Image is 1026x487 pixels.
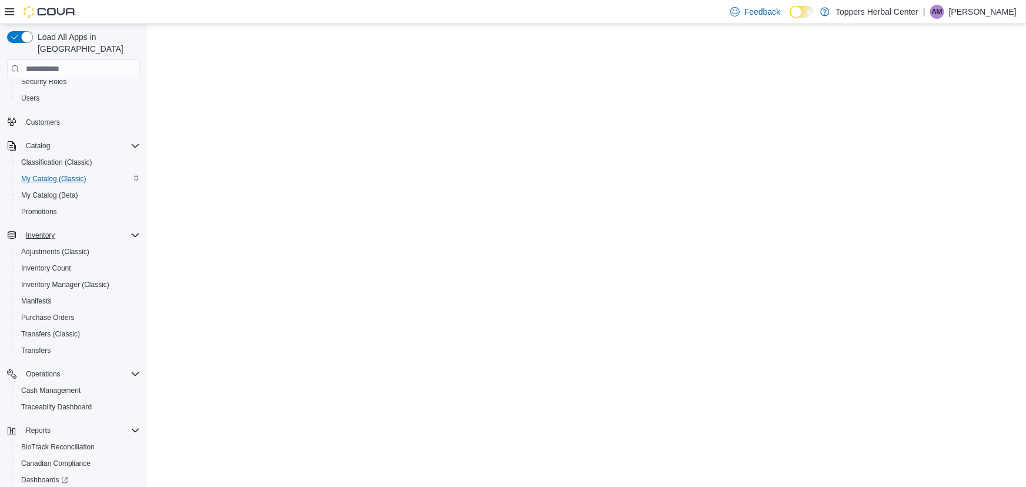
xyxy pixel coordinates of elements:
[16,383,85,398] a: Cash Management
[835,5,918,19] p: Toppers Herbal Center
[21,228,59,242] button: Inventory
[21,158,92,167] span: Classification (Classic)
[16,91,44,105] a: Users
[790,18,790,19] span: Dark Mode
[930,5,944,19] div: Audrey Murphy
[16,400,96,414] a: Traceabilty Dashboard
[21,367,140,381] span: Operations
[12,171,145,187] button: My Catalog (Classic)
[21,139,140,153] span: Catalog
[21,296,51,306] span: Manifests
[12,90,145,106] button: Users
[21,139,55,153] button: Catalog
[21,207,57,216] span: Promotions
[16,456,95,471] a: Canadian Compliance
[12,309,145,326] button: Purchase Orders
[21,228,140,242] span: Inventory
[16,188,140,202] span: My Catalog (Beta)
[21,174,86,184] span: My Catalog (Classic)
[16,294,56,308] a: Manifests
[16,75,71,89] a: Security Roles
[12,326,145,342] button: Transfers (Classic)
[16,245,94,259] a: Adjustments (Classic)
[21,115,140,129] span: Customers
[24,6,76,18] img: Cova
[2,366,145,382] button: Operations
[16,278,114,292] a: Inventory Manager (Classic)
[16,205,62,219] a: Promotions
[26,118,60,127] span: Customers
[16,327,85,341] a: Transfers (Classic)
[16,155,97,169] a: Classification (Classic)
[16,245,140,259] span: Adjustments (Classic)
[16,294,140,308] span: Manifests
[16,278,140,292] span: Inventory Manager (Classic)
[16,440,99,454] a: BioTrack Reconciliation
[21,263,71,273] span: Inventory Count
[21,115,65,129] a: Customers
[21,94,39,103] span: Users
[12,455,145,472] button: Canadian Compliance
[26,369,61,379] span: Operations
[33,31,140,55] span: Load All Apps in [GEOGRAPHIC_DATA]
[21,386,81,395] span: Cash Management
[2,138,145,154] button: Catalog
[21,442,95,452] span: BioTrack Reconciliation
[16,188,83,202] a: My Catalog (Beta)
[16,155,140,169] span: Classification (Classic)
[26,231,55,240] span: Inventory
[16,440,140,454] span: BioTrack Reconciliation
[12,293,145,309] button: Manifests
[12,439,145,455] button: BioTrack Reconciliation
[16,311,140,325] span: Purchase Orders
[12,74,145,90] button: Security Roles
[21,280,109,289] span: Inventory Manager (Classic)
[16,172,91,186] a: My Catalog (Classic)
[21,313,75,322] span: Purchase Orders
[21,423,55,438] button: Reports
[744,6,780,18] span: Feedback
[26,426,51,435] span: Reports
[2,422,145,439] button: Reports
[26,141,50,151] span: Catalog
[21,346,51,355] span: Transfers
[16,400,140,414] span: Traceabilty Dashboard
[12,399,145,415] button: Traceabilty Dashboard
[21,191,78,200] span: My Catalog (Beta)
[12,276,145,293] button: Inventory Manager (Classic)
[16,456,140,471] span: Canadian Compliance
[16,473,140,487] span: Dashboards
[21,475,68,485] span: Dashboards
[932,5,943,19] span: AM
[21,402,92,412] span: Traceabilty Dashboard
[790,6,814,18] input: Dark Mode
[12,187,145,204] button: My Catalog (Beta)
[12,243,145,260] button: Adjustments (Classic)
[16,473,73,487] a: Dashboards
[949,5,1017,19] p: [PERSON_NAME]
[16,343,140,358] span: Transfers
[16,261,76,275] a: Inventory Count
[16,311,79,325] a: Purchase Orders
[12,382,145,399] button: Cash Management
[12,154,145,171] button: Classification (Classic)
[16,343,55,358] a: Transfers
[12,204,145,220] button: Promotions
[21,367,65,381] button: Operations
[923,5,925,19] p: |
[21,329,80,339] span: Transfers (Classic)
[21,423,140,438] span: Reports
[21,77,66,86] span: Security Roles
[16,383,140,398] span: Cash Management
[12,342,145,359] button: Transfers
[16,91,140,105] span: Users
[12,260,145,276] button: Inventory Count
[2,227,145,243] button: Inventory
[16,205,140,219] span: Promotions
[16,261,140,275] span: Inventory Count
[2,114,145,131] button: Customers
[21,247,89,256] span: Adjustments (Classic)
[16,75,140,89] span: Security Roles
[21,459,91,468] span: Canadian Compliance
[16,172,140,186] span: My Catalog (Classic)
